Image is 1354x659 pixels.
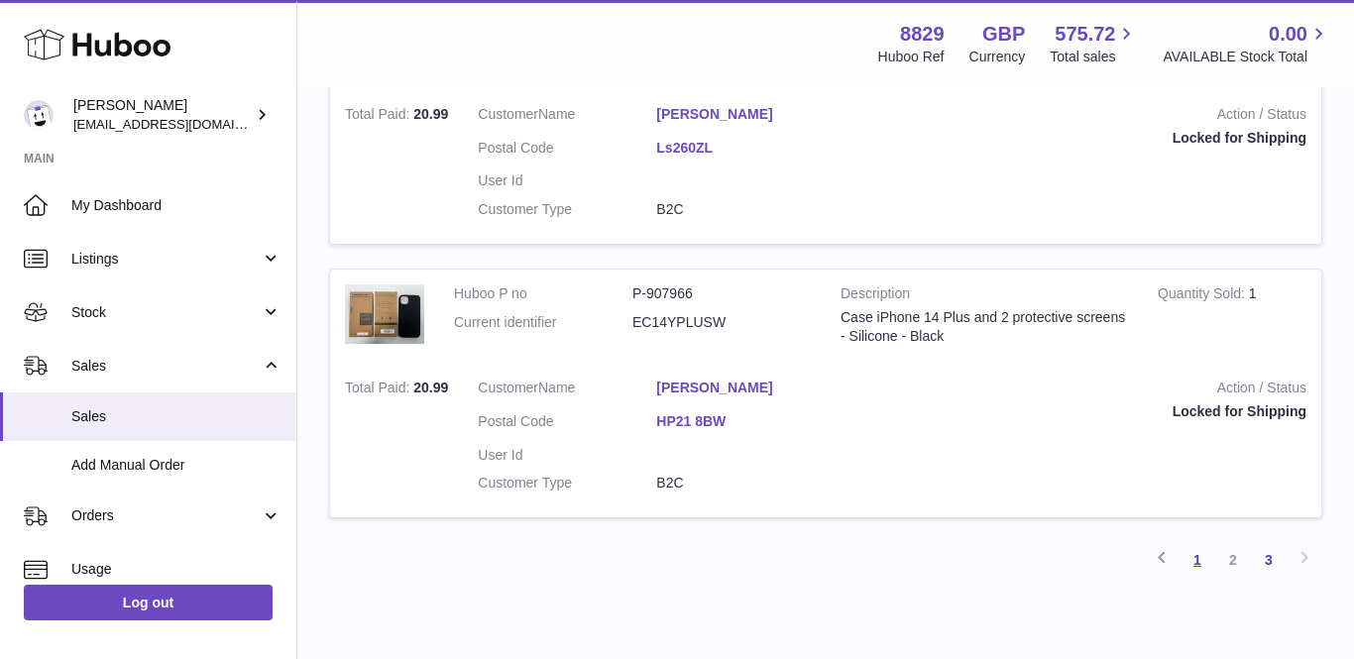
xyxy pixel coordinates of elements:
dt: Postal Code [478,412,656,436]
div: Currency [969,48,1026,66]
strong: Total Paid [345,106,413,127]
dt: Customer Type [478,200,656,219]
strong: 8829 [900,21,945,48]
span: Add Manual Order [71,456,282,475]
span: My Dashboard [71,196,282,215]
span: Stock [71,303,261,322]
a: HP21 8BW [656,412,835,431]
dt: Name [478,105,656,129]
strong: Quantity Sold [1158,285,1249,306]
dd: P-907966 [632,284,811,303]
dd: EC14YPLUSW [632,313,811,332]
a: [PERSON_NAME] [656,105,835,124]
a: [PERSON_NAME] [656,379,835,397]
span: 20.99 [413,106,448,122]
dt: User Id [478,446,656,465]
span: Listings [71,250,261,269]
img: 88291703779312.png [345,284,424,344]
div: Locked for Shipping [864,129,1306,148]
span: 20.99 [413,380,448,395]
td: 1 [1143,270,1321,364]
img: commandes@kpmatech.com [24,100,54,130]
a: 0.00 AVAILABLE Stock Total [1163,21,1330,66]
span: Total sales [1050,48,1138,66]
strong: GBP [982,21,1025,48]
dt: User Id [478,171,656,190]
div: Huboo Ref [878,48,945,66]
span: 575.72 [1055,21,1115,48]
div: Locked for Shipping [864,402,1306,421]
span: Sales [71,357,261,376]
dd: B2C [656,474,835,493]
span: Customer [478,380,538,395]
dt: Name [478,379,656,402]
strong: Total Paid [345,380,413,400]
dt: Customer Type [478,474,656,493]
a: 575.72 Total sales [1050,21,1138,66]
dt: Current identifier [454,313,632,332]
strong: Description [841,284,1128,308]
span: Sales [71,407,282,426]
a: Log out [24,585,273,620]
span: Orders [71,506,261,525]
div: [PERSON_NAME] [73,96,252,134]
span: Customer [478,106,538,122]
div: Case iPhone 14 Plus and 2 protective screens - Silicone - Black [841,308,1128,346]
a: 2 [1215,542,1251,578]
span: [EMAIL_ADDRESS][DOMAIN_NAME] [73,116,291,132]
dt: Postal Code [478,139,656,163]
span: 0.00 [1269,21,1307,48]
span: Usage [71,560,282,579]
a: Ls260ZL [656,139,835,158]
dd: B2C [656,200,835,219]
dt: Huboo P no [454,284,632,303]
a: 1 [1180,542,1215,578]
span: AVAILABLE Stock Total [1163,48,1330,66]
strong: Action / Status [864,379,1306,402]
strong: Action / Status [864,105,1306,129]
a: 3 [1251,542,1287,578]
